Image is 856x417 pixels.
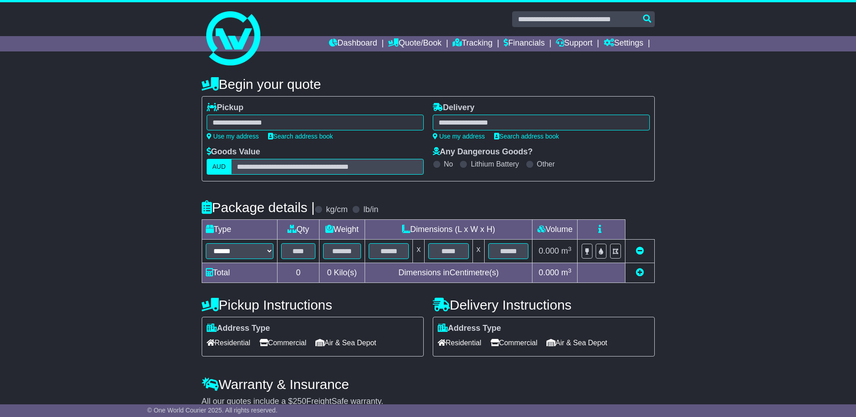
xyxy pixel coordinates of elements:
h4: Package details | [202,200,315,215]
label: Address Type [207,324,270,334]
span: m [561,268,572,277]
h4: Begin your quote [202,77,655,92]
a: Use my address [433,133,485,140]
label: AUD [207,159,232,175]
a: Settings [604,36,643,51]
td: x [413,240,425,263]
span: Commercial [490,336,537,350]
a: Search address book [494,133,559,140]
span: m [561,246,572,255]
label: Address Type [438,324,501,334]
span: 0.000 [539,246,559,255]
span: 0.000 [539,268,559,277]
a: Quote/Book [388,36,441,51]
label: Lithium Battery [471,160,519,168]
span: Air & Sea Depot [315,336,376,350]
span: 0 [327,268,332,277]
td: 0 [278,263,319,283]
h4: Delivery Instructions [433,297,655,312]
sup: 3 [568,267,572,274]
h4: Warranty & Insurance [202,377,655,392]
label: Goods Value [207,147,260,157]
div: All our quotes include a $ FreightSafe warranty. [202,397,655,407]
span: 250 [293,397,306,406]
label: Delivery [433,103,475,113]
td: Type [202,220,278,240]
label: Pickup [207,103,244,113]
span: Residential [207,336,250,350]
a: Remove this item [636,246,644,255]
label: No [444,160,453,168]
a: Search address book [268,133,333,140]
span: Residential [438,336,481,350]
span: Air & Sea Depot [546,336,607,350]
td: Dimensions (L x W x H) [365,220,532,240]
td: Qty [278,220,319,240]
td: x [472,240,484,263]
a: Support [556,36,592,51]
a: Use my address [207,133,259,140]
span: © One World Courier 2025. All rights reserved. [147,407,278,414]
td: Total [202,263,278,283]
a: Add new item [636,268,644,277]
td: Dimensions in Centimetre(s) [365,263,532,283]
label: Any Dangerous Goods? [433,147,533,157]
label: kg/cm [326,205,347,215]
td: Volume [532,220,578,240]
h4: Pickup Instructions [202,297,424,312]
label: Other [537,160,555,168]
a: Tracking [453,36,492,51]
td: Kilo(s) [319,263,365,283]
a: Dashboard [329,36,377,51]
a: Financials [504,36,545,51]
td: Weight [319,220,365,240]
span: Commercial [259,336,306,350]
sup: 3 [568,246,572,252]
label: lb/in [363,205,378,215]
